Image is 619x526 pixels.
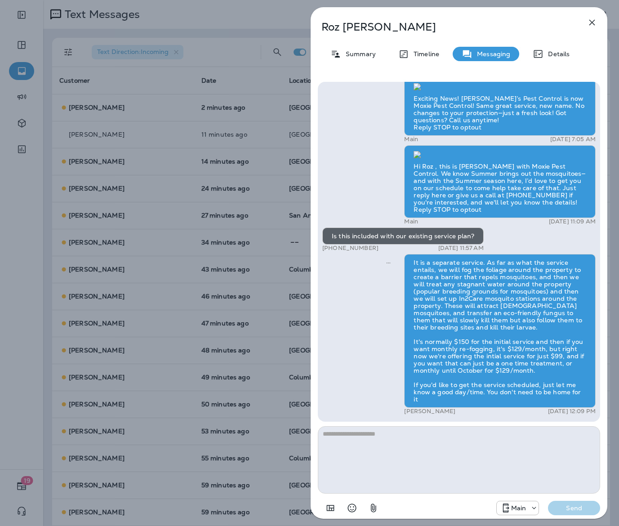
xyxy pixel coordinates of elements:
[322,227,484,245] div: Is this included with our existing service plan?
[414,151,421,158] img: twilio-download
[414,83,421,90] img: twilio-download
[472,50,510,58] p: Messaging
[550,136,596,143] p: [DATE] 7:05 AM
[497,503,539,513] div: +1 (817) 482-3792
[321,21,567,33] p: Roz [PERSON_NAME]
[549,218,596,225] p: [DATE] 11:09 AM
[404,408,455,415] p: [PERSON_NAME]
[511,504,526,512] p: Main
[404,254,596,408] div: It is a separate service. As far as what the service entails, we will fog the foliage around the ...
[404,78,596,136] div: Exciting News! [PERSON_NAME]’s Pest Control is now Moxie Pest Control! Same great service, new na...
[548,408,596,415] p: [DATE] 12:09 PM
[343,499,361,517] button: Select an emoji
[341,50,376,58] p: Summary
[404,136,418,143] p: Main
[543,50,570,58] p: Details
[322,245,379,252] p: [PHONE_NUMBER]
[409,50,439,58] p: Timeline
[404,145,596,218] div: Hi Roz , this is [PERSON_NAME] with Moxie Pest Control. We know Summer brings out the mosquitoes—...
[386,258,391,266] span: Sent
[438,245,484,252] p: [DATE] 11:57 AM
[404,218,418,225] p: Main
[321,499,339,517] button: Add in a premade template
